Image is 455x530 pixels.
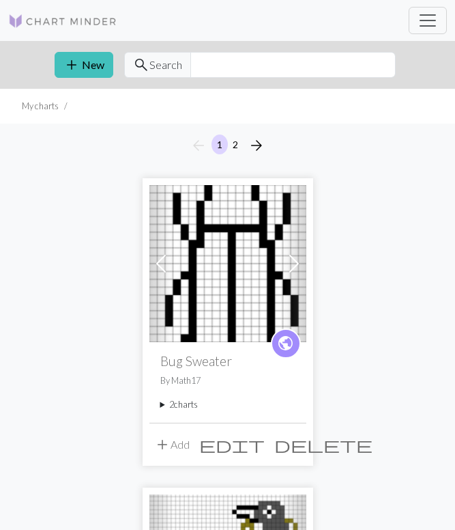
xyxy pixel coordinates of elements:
span: delete [274,435,372,454]
summary: 2charts [160,398,295,411]
button: Add [149,432,194,458]
span: search [133,55,149,74]
span: arrow_forward [248,136,265,155]
button: New [55,52,113,78]
a: Bug Sweater [149,255,306,268]
li: My charts [22,100,59,113]
span: add [154,435,171,454]
button: Delete [269,432,377,458]
img: Bug Sweater [149,185,306,342]
i: Next [248,137,265,154]
button: Next [243,135,270,156]
nav: Page navigation [185,135,270,156]
h2: Bug Sweater [160,353,295,369]
i: public [277,330,294,357]
span: Search [149,57,182,73]
button: 2 [227,135,244,154]
span: edit [199,435,265,454]
button: 1 [211,135,228,154]
span: public [277,333,294,354]
i: Edit [199,436,265,453]
a: public [271,329,301,359]
button: Edit [194,432,269,458]
span: add [63,55,80,74]
button: Toggle navigation [409,7,447,34]
p: By Math17 [160,374,295,387]
img: Logo [8,13,117,29]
